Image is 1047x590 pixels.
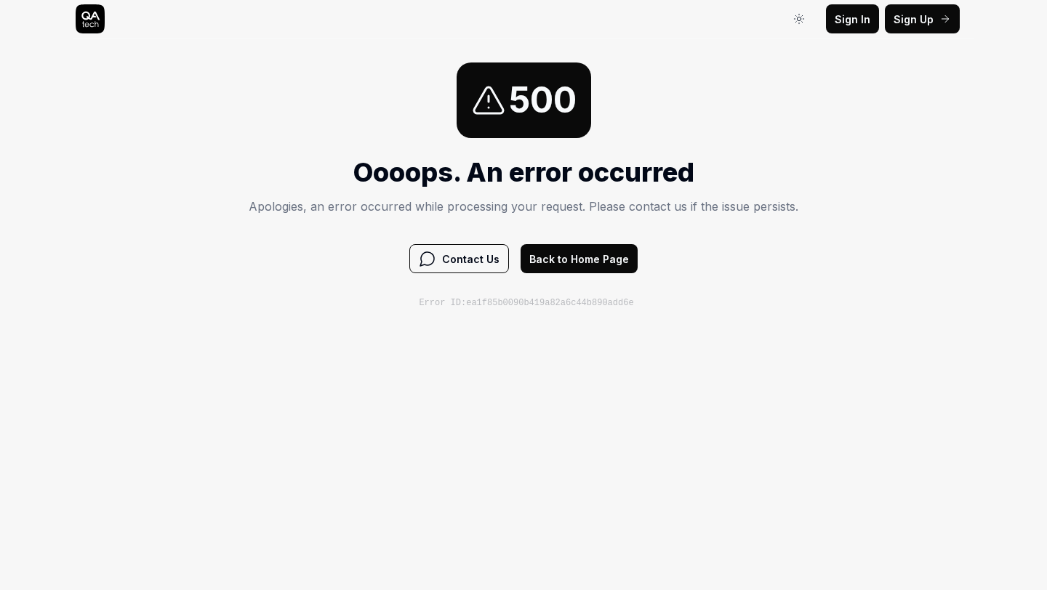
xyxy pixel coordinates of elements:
div: Error ID: ea1f85b0090b419a82a6c44b890add6e [419,296,633,310]
span: Sign Up [894,12,934,27]
span: Sign In [835,12,870,27]
p: Apologies, an error occurred while processing your request. Please contact us if the issue persists. [249,198,798,215]
button: Contact Us [409,244,509,273]
button: Sign In [826,4,879,33]
button: Sign Up [885,4,960,33]
div: Click to Copy [243,273,793,310]
button: Back to Home Page [521,244,638,273]
h1: Oooops. An error occurred [249,153,798,192]
span: 500 [509,74,577,126]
